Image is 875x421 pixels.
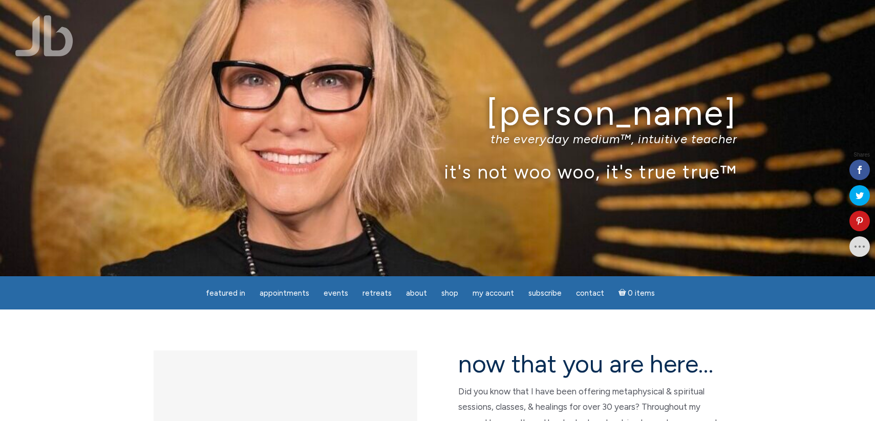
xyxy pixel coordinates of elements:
span: Shop [441,289,458,298]
a: Shop [435,283,464,303]
h2: now that you are here… [458,350,722,378]
a: Cart0 items [612,282,661,303]
span: Events [324,289,348,298]
a: Subscribe [522,283,568,303]
span: Subscribe [528,289,562,298]
a: Contact [570,283,610,303]
span: featured in [206,289,245,298]
a: Appointments [253,283,315,303]
img: Jamie Butler. The Everyday Medium [15,15,73,56]
p: the everyday medium™, intuitive teacher [138,131,737,146]
a: My Account [466,283,520,303]
span: Appointments [260,289,309,298]
a: Retreats [356,283,398,303]
a: featured in [200,283,251,303]
a: About [400,283,433,303]
span: About [406,289,427,298]
h1: [PERSON_NAME] [138,94,737,132]
span: Shares [853,152,870,158]
p: it's not woo woo, it's true true™ [138,161,737,183]
i: Cart [618,289,628,298]
a: Events [317,283,354,303]
span: My Account [473,289,514,298]
span: Retreats [362,289,392,298]
span: 0 items [628,290,655,297]
span: Contact [576,289,604,298]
